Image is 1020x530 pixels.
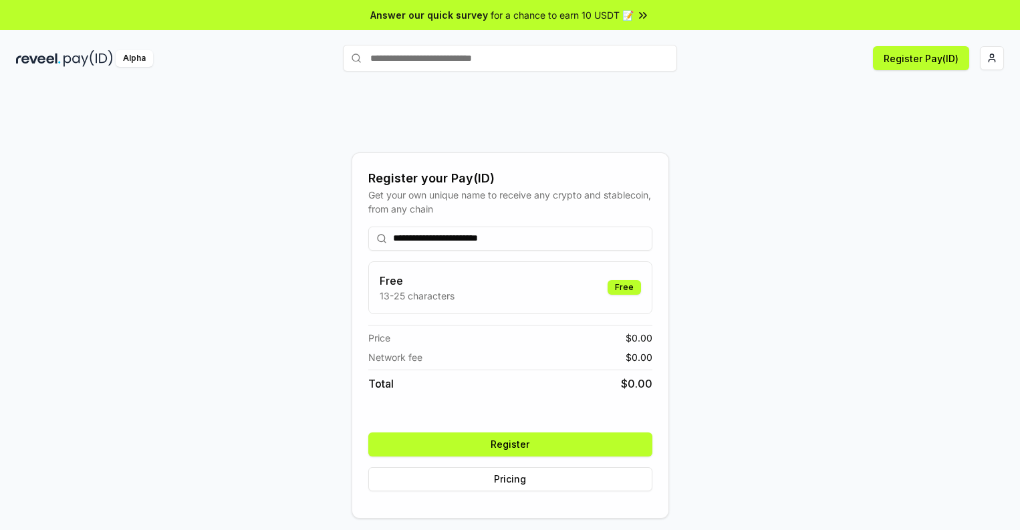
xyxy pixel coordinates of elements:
[368,331,390,345] span: Price
[621,376,652,392] span: $ 0.00
[873,46,969,70] button: Register Pay(ID)
[368,467,652,491] button: Pricing
[16,50,61,67] img: reveel_dark
[368,432,652,456] button: Register
[116,50,153,67] div: Alpha
[626,331,652,345] span: $ 0.00
[608,280,641,295] div: Free
[370,8,488,22] span: Answer our quick survey
[63,50,113,67] img: pay_id
[368,350,422,364] span: Network fee
[380,273,455,289] h3: Free
[491,8,634,22] span: for a chance to earn 10 USDT 📝
[626,350,652,364] span: $ 0.00
[368,188,652,216] div: Get your own unique name to receive any crypto and stablecoin, from any chain
[380,289,455,303] p: 13-25 characters
[368,169,652,188] div: Register your Pay(ID)
[368,376,394,392] span: Total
